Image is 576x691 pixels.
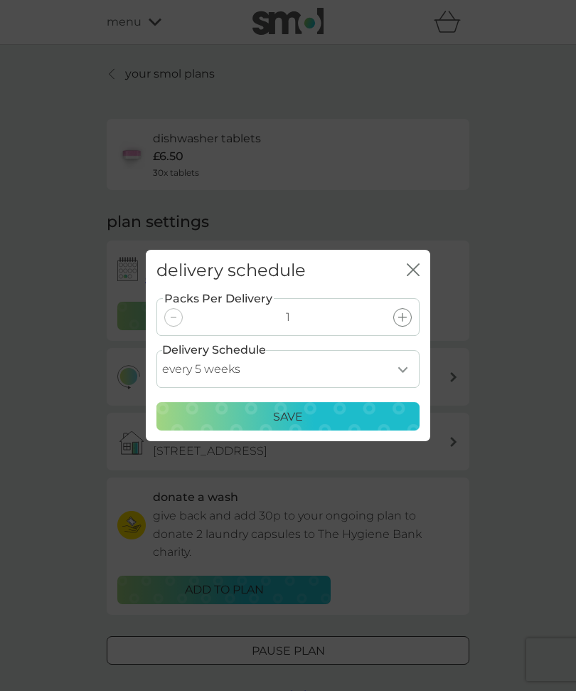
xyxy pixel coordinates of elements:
p: 1 [286,308,290,327]
label: Delivery Schedule [162,341,266,359]
button: Save [156,402,420,431]
p: Save [273,408,303,426]
h2: delivery schedule [156,260,306,281]
button: close [407,263,420,278]
label: Packs Per Delivery [163,290,274,308]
